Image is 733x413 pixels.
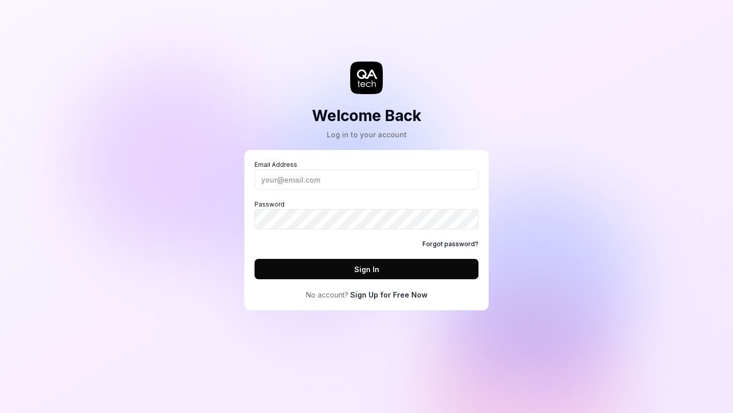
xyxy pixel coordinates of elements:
[306,289,348,300] span: No account?
[350,289,428,300] a: Sign Up for Free Now
[255,209,478,229] input: Password
[255,200,478,229] label: Password
[312,104,421,127] h2: Welcome Back
[255,169,478,190] input: Email Address
[422,240,478,249] a: Forgot password?
[255,160,478,190] label: Email Address
[312,129,421,140] div: Log in to your account
[255,259,478,279] button: Sign In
